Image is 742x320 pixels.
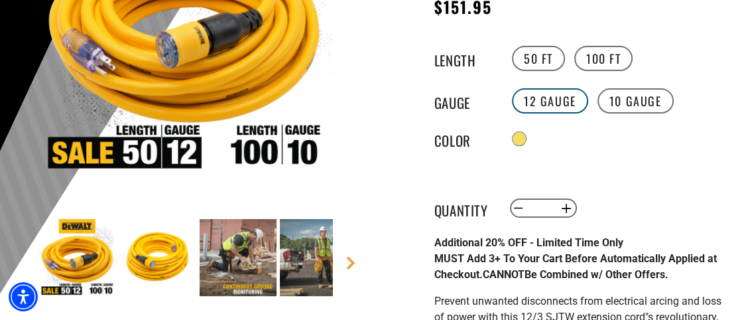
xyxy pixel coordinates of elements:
[9,282,38,311] div: Accessibility Menu
[434,92,501,110] legend: Gauge
[434,236,623,249] strong: Additional 20% OFF - Limited Time Only
[434,130,501,147] legend: Color
[483,268,525,281] span: CANNOT
[344,256,357,270] a: Next
[434,252,717,281] strong: MUST Add 3+ To Your Cart Before Automatically Applied at Checkout. Be Combined w/ Other Offers.
[512,88,588,114] label: 12 Gauge
[574,46,633,71] label: 100 FT
[597,88,674,114] label: 10 Gauge
[434,200,501,217] label: Quantity
[512,46,565,71] label: 50 FT
[434,50,501,67] legend: Length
